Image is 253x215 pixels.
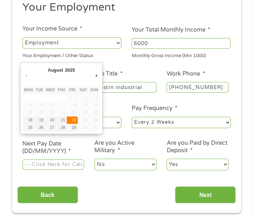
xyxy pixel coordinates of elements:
[56,116,67,124] button: 21
[175,186,236,204] input: Next
[22,25,82,33] label: Your Income Source
[90,88,98,92] abbr: Sunday
[22,50,121,59] div: Your Employment / Other Status
[17,186,78,204] input: Back
[166,82,228,93] input: (231) 754-4010
[93,71,100,81] button: Next Month
[132,50,231,59] div: Monthly Gross Income (Min 1000)
[34,116,45,124] button: 19
[79,88,87,92] abbr: Saturday
[22,159,84,170] input: Use the arrow keys to pick a date
[56,124,67,131] button: 28
[67,116,78,124] button: 22
[23,71,29,81] button: Previous Month
[132,38,231,49] input: 1800
[67,124,78,131] button: 29
[35,88,43,92] abbr: Tuesday
[24,88,33,92] abbr: Monday
[45,124,56,131] button: 27
[166,139,228,154] label: Are you Paid by Direct Deposit
[94,70,122,78] label: Job Title
[132,26,210,34] label: Your Total Monthly Income
[45,116,56,124] button: 20
[69,88,75,92] abbr: Friday
[166,70,205,78] label: Work Phone
[23,116,34,124] button: 18
[94,139,156,154] label: Are you Active Military
[132,105,177,112] label: Pay Frequency
[46,88,55,92] abbr: Wednesday
[64,66,76,75] div: 2025
[57,88,65,92] abbr: Thursday
[22,140,84,155] label: Next Pay Date (DD/MM/YYYY)
[22,0,226,15] h2: Your Employment
[23,124,34,131] button: 25
[47,66,64,75] div: August
[34,124,45,131] button: 26
[94,82,156,93] input: Cashier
